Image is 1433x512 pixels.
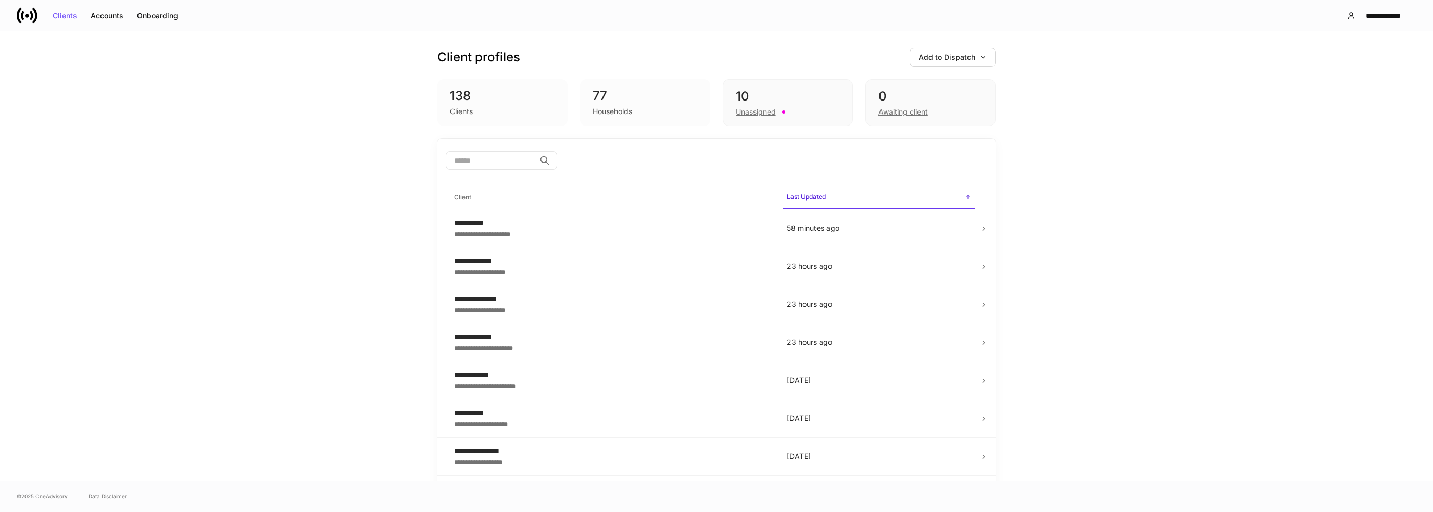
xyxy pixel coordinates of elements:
div: Unassigned [736,107,776,117]
p: [DATE] [787,451,971,461]
button: Clients [46,7,84,24]
p: 58 minutes ago [787,223,971,233]
div: 0 [878,88,983,105]
h3: Client profiles [437,49,520,66]
div: Accounts [91,12,123,19]
div: Clients [450,106,473,117]
button: Onboarding [130,7,185,24]
p: [DATE] [787,413,971,423]
h6: Last Updated [787,192,826,202]
div: 138 [450,88,555,104]
div: Clients [53,12,77,19]
button: Accounts [84,7,130,24]
div: Households [593,106,632,117]
div: Awaiting client [878,107,928,117]
span: Client [450,187,774,208]
span: Last Updated [783,186,975,209]
div: 0Awaiting client [865,79,996,126]
div: 77 [593,88,698,104]
a: Data Disclaimer [89,492,127,501]
div: Add to Dispatch [919,54,987,61]
h6: Client [454,192,471,202]
p: 23 hours ago [787,261,971,271]
div: Onboarding [137,12,178,19]
span: © 2025 OneAdvisory [17,492,68,501]
div: 10Unassigned [723,79,853,126]
button: Add to Dispatch [910,48,996,67]
p: [DATE] [787,375,971,385]
p: 23 hours ago [787,337,971,347]
p: 23 hours ago [787,299,971,309]
div: 10 [736,88,840,105]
